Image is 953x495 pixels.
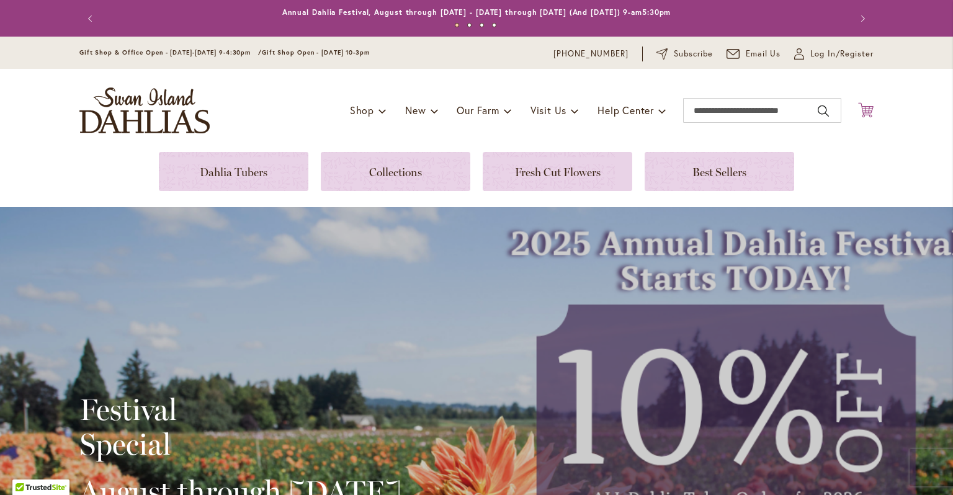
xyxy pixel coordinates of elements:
span: Email Us [746,48,781,60]
span: Subscribe [674,48,713,60]
h2: Festival Special [79,392,401,462]
a: Email Us [727,48,781,60]
button: 4 of 4 [492,23,496,27]
a: Subscribe [656,48,713,60]
span: Help Center [597,104,654,117]
a: store logo [79,87,210,133]
span: Log In/Register [810,48,874,60]
span: Visit Us [530,104,566,117]
span: Shop [350,104,374,117]
span: Gift Shop Open - [DATE] 10-3pm [262,48,370,56]
span: New [405,104,426,117]
a: [PHONE_NUMBER] [553,48,629,60]
a: Log In/Register [794,48,874,60]
button: 3 of 4 [480,23,484,27]
button: Previous [79,6,104,31]
a: Annual Dahlia Festival, August through [DATE] - [DATE] through [DATE] (And [DATE]) 9-am5:30pm [282,7,671,17]
button: 1 of 4 [455,23,459,27]
span: Gift Shop & Office Open - [DATE]-[DATE] 9-4:30pm / [79,48,262,56]
button: Next [849,6,874,31]
button: 2 of 4 [467,23,472,27]
span: Our Farm [457,104,499,117]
